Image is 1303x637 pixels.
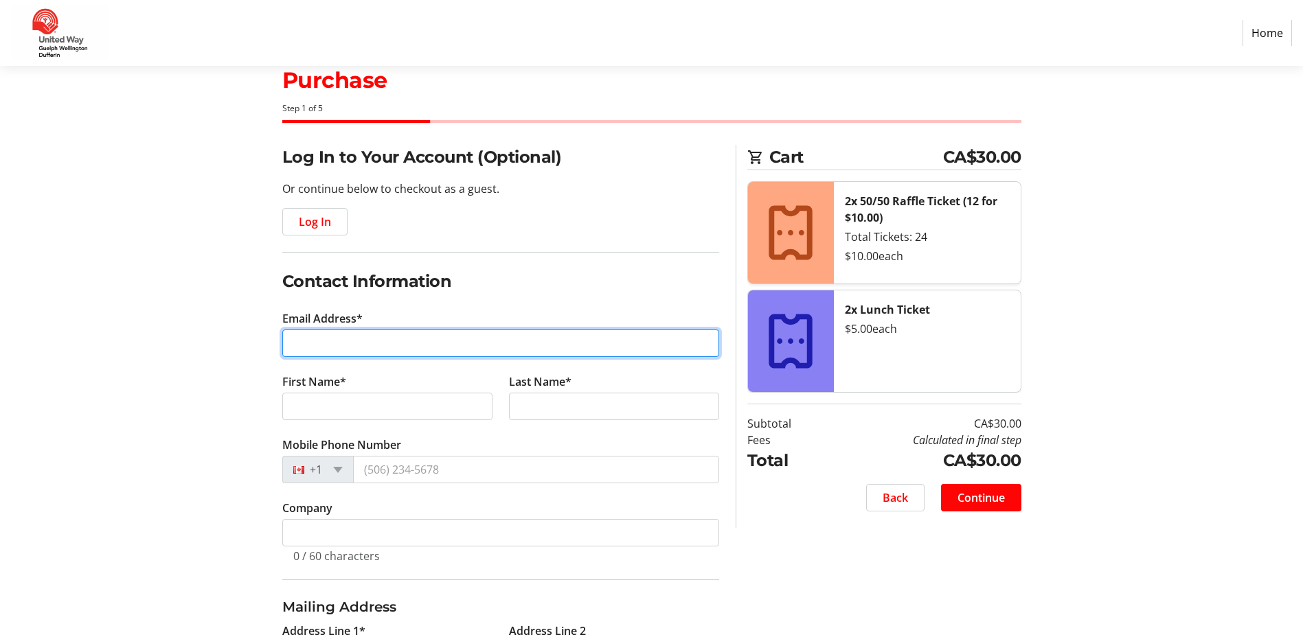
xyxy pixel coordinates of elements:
label: Email Address* [282,310,363,327]
td: Subtotal [747,415,826,432]
input: (506) 234-5678 [353,456,719,483]
h1: Purchase [282,64,1021,97]
div: $5.00 each [845,321,1010,337]
h2: Contact Information [282,269,719,294]
label: Company [282,500,332,516]
span: Continue [958,489,1005,506]
span: CA$30.00 [943,145,1021,170]
h2: Log In to Your Account (Optional) [282,145,719,170]
label: Last Name* [509,373,571,390]
span: Back [883,489,908,506]
td: CA$30.00 [826,448,1021,473]
div: $10.00 each [845,248,1010,264]
button: Continue [941,484,1021,511]
td: Calculated in final step [826,432,1021,448]
tr-character-limit: 0 / 60 characters [293,548,380,564]
td: Fees [747,432,826,448]
img: United Way Guelph Wellington Dufferin's Logo [11,5,109,60]
span: Log In [299,213,331,230]
div: Total Tickets: 24 [845,229,1010,245]
label: First Name* [282,373,346,390]
label: Mobile Phone Number [282,437,401,453]
div: Step 1 of 5 [282,102,1021,115]
span: Cart [769,145,943,170]
p: Or continue below to checkout as a guest. [282,181,719,197]
td: CA$30.00 [826,415,1021,432]
a: Home [1243,20,1292,46]
td: Total [747,448,826,473]
h3: Mailing Address [282,597,719,617]
strong: 2x Lunch Ticket [845,302,930,317]
strong: 2x 50/50 Raffle Ticket (12 for $10.00) [845,194,997,225]
button: Back [866,484,925,511]
button: Log In [282,208,348,235]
